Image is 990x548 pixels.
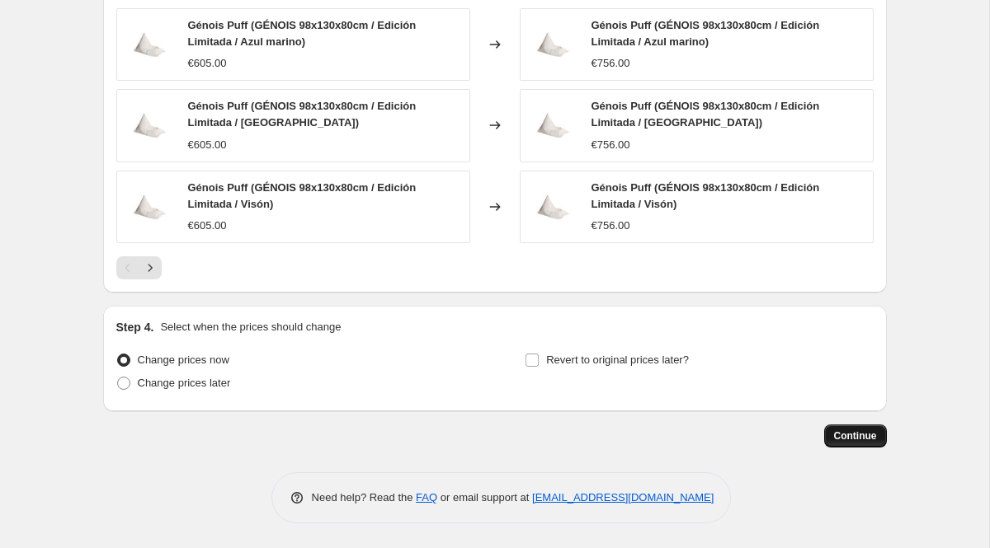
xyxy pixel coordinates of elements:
[188,218,227,234] div: €605.00
[125,101,175,150] img: Nuevoproyecto_83_1_71baa732-2da3-44fc-ab56-b8d26b11e976_80x.jpg
[138,377,231,389] span: Change prices later
[125,182,175,232] img: Nuevoproyecto_83_1_71baa732-2da3-44fc-ab56-b8d26b11e976_80x.jpg
[138,354,229,366] span: Change prices now
[116,319,154,335] h2: Step 4.
[529,182,578,232] img: Nuevoproyecto_83_1_71baa732-2da3-44fc-ab56-b8d26b11e976_80x.jpg
[529,101,578,150] img: Nuevoproyecto_83_1_71baa732-2da3-44fc-ab56-b8d26b11e976_80x.jpg
[592,218,630,234] div: €756.00
[188,100,417,129] span: Génois Puff (GÉNOIS 98x130x80cm / Edición Limitada / [GEOGRAPHIC_DATA])
[125,20,175,69] img: Nuevoproyecto_83_1_71baa732-2da3-44fc-ab56-b8d26b11e976_80x.jpg
[834,429,877,443] span: Continue
[116,256,162,279] nav: Pagination
[188,137,227,153] div: €605.00
[312,491,417,504] span: Need help? Read the
[188,181,417,210] span: Génois Puff (GÉNOIS 98x130x80cm / Edición Limitada / Visón)
[437,491,532,504] span: or email support at
[546,354,689,366] span: Revert to original prices later?
[592,19,820,48] span: Génois Puff (GÉNOIS 98x130x80cm / Edición Limitada / Azul marino)
[824,424,887,447] button: Continue
[529,20,578,69] img: Nuevoproyecto_83_1_71baa732-2da3-44fc-ab56-b8d26b11e976_80x.jpg
[592,100,820,129] span: Génois Puff (GÉNOIS 98x130x80cm / Edición Limitada / [GEOGRAPHIC_DATA])
[139,256,162,279] button: Next
[592,55,630,72] div: €756.00
[592,181,820,210] span: Génois Puff (GÉNOIS 98x130x80cm / Edición Limitada / Visón)
[188,55,227,72] div: €605.00
[416,491,437,504] a: FAQ
[592,137,630,153] div: €756.00
[532,491,714,504] a: [EMAIL_ADDRESS][DOMAIN_NAME]
[160,319,341,335] p: Select when the prices should change
[188,19,417,48] span: Génois Puff (GÉNOIS 98x130x80cm / Edición Limitada / Azul marino)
